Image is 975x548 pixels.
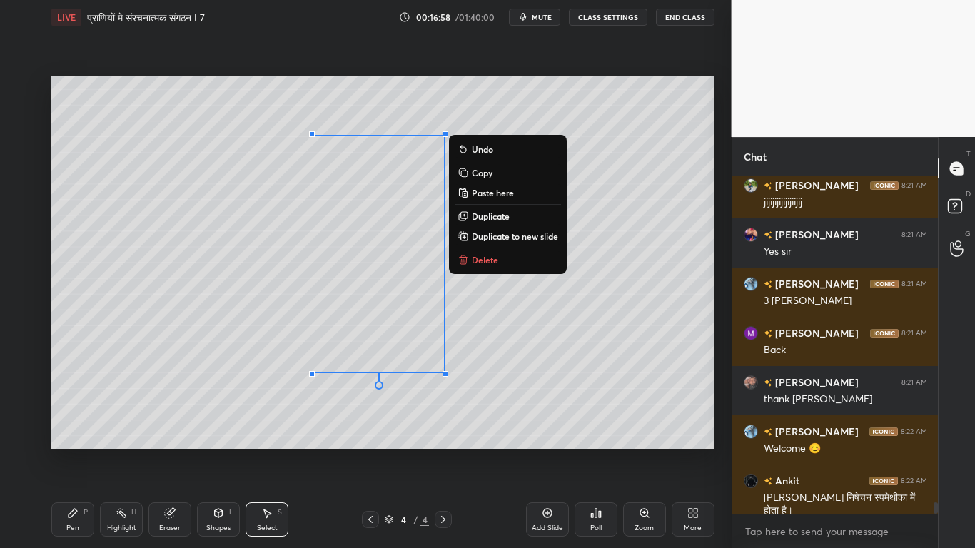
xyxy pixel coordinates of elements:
div: 8:21 AM [901,329,927,338]
div: Zoom [635,524,654,532]
button: Duplicate [455,208,561,225]
div: Eraser [159,524,181,532]
div: thank [PERSON_NAME] [764,392,927,407]
img: iconic-dark.1390631f.png [869,477,898,485]
div: S [278,509,282,516]
div: Poll [590,524,602,532]
h6: [PERSON_NAME] [772,325,859,340]
div: Highlight [107,524,136,532]
div: Yes sir [764,245,927,259]
h6: [PERSON_NAME] [772,424,859,439]
div: L [229,509,233,516]
h6: Ankit [772,473,799,488]
div: Welcome 😊 [764,442,927,456]
img: iconic-dark.1390631f.png [870,280,899,288]
button: Undo [455,141,561,158]
p: Duplicate [472,210,510,222]
div: More [684,524,702,532]
div: 8:22 AM [901,477,927,485]
img: iconic-dark.1390631f.png [870,181,899,190]
img: 068f3fbbd6de46c7bab659d74462068d.jpg [744,375,758,390]
h6: [PERSON_NAME] [772,375,859,390]
div: 3 [PERSON_NAME] [764,294,927,308]
p: Duplicate to new slide [472,230,558,242]
button: Copy [455,164,561,181]
img: no-rating-badge.077c3623.svg [764,428,772,436]
img: no-rating-badge.077c3623.svg [764,182,772,190]
div: 8:21 AM [901,378,927,387]
p: Delete [472,254,498,265]
h6: [PERSON_NAME] [772,178,859,193]
div: [PERSON_NAME] निषेचन स्पमेथीका में होता है। [764,491,927,518]
img: c58d90cb7d5d4bbfa5cb9779cdeaff17.jpg [744,228,758,242]
div: H [131,509,136,516]
div: Add Slide [532,524,563,532]
h4: प्राणियों मे संरचनात्मक संगठन L7 [87,11,205,24]
div: Back [764,343,927,357]
h6: [PERSON_NAME] [772,276,859,291]
img: iconic-dark.1390631f.png [870,329,899,338]
p: T [966,148,971,159]
div: jijijijijijijiijij [764,196,927,210]
img: 3 [744,326,758,340]
button: Paste here [455,184,561,201]
div: 4 [420,513,429,526]
div: P [84,509,88,516]
p: Copy [472,167,492,178]
div: 8:21 AM [901,181,927,190]
img: iconic-dark.1390631f.png [869,427,898,436]
h6: [PERSON_NAME] [772,227,859,242]
span: mute [532,12,552,22]
div: 8:21 AM [901,280,927,288]
img: no-rating-badge.077c3623.svg [764,477,772,485]
div: LIVE [51,9,81,26]
img: no-rating-badge.077c3623.svg [764,379,772,387]
img: no-rating-badge.077c3623.svg [764,231,772,239]
div: Shapes [206,524,231,532]
div: / [413,515,418,524]
img: no-rating-badge.077c3623.svg [764,280,772,288]
p: Paste here [472,187,514,198]
div: Select [257,524,278,532]
img: no-rating-badge.077c3623.svg [764,330,772,338]
p: D [966,188,971,199]
img: 3 [744,425,758,439]
div: 8:21 AM [901,230,927,239]
p: Chat [732,138,778,176]
p: G [965,228,971,239]
button: Duplicate to new slide [455,228,561,245]
img: 3 [744,277,758,291]
img: e4b7edea060d4b878be49d4e9896b532.jpg [744,474,758,488]
button: CLASS SETTINGS [569,9,647,26]
button: End Class [656,9,714,26]
img: bb3bed96a5d04e9cbfb8cddb43b04444.jpg [744,178,758,193]
div: 8:22 AM [901,427,927,436]
button: Delete [455,251,561,268]
div: 4 [396,515,410,524]
p: Undo [472,143,493,155]
button: mute [509,9,560,26]
div: Pen [66,524,79,532]
div: grid [732,176,939,514]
